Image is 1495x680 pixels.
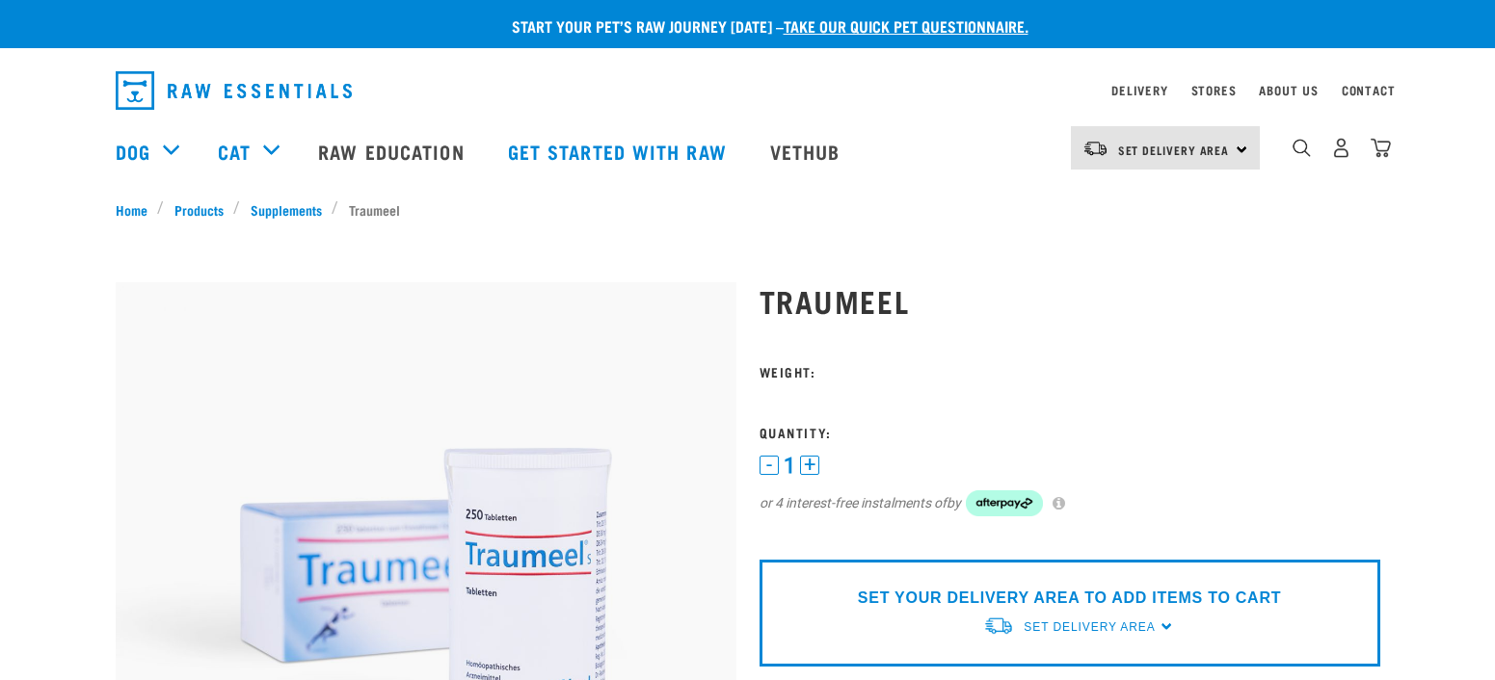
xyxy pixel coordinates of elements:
[1111,87,1167,93] a: Delivery
[751,113,865,190] a: Vethub
[983,615,1014,636] img: van-moving.png
[800,456,819,475] button: +
[299,113,488,190] a: Raw Education
[760,364,1380,379] h3: Weight:
[858,587,1281,610] p: SET YOUR DELIVERY AREA TO ADD ITEMS TO CART
[1293,139,1311,157] img: home-icon-1@2x.png
[1342,87,1396,93] a: Contact
[1082,140,1108,157] img: van-moving.png
[1371,138,1391,158] img: home-icon@2x.png
[784,456,795,476] span: 1
[1259,87,1318,93] a: About Us
[218,137,251,166] a: Cat
[760,490,1380,517] div: or 4 interest-free instalments of by
[116,71,352,110] img: Raw Essentials Logo
[489,113,751,190] a: Get started with Raw
[240,199,332,220] a: Supplements
[760,283,1380,318] h1: Traumeel
[1331,138,1351,158] img: user.png
[116,137,150,166] a: Dog
[164,199,233,220] a: Products
[1191,87,1237,93] a: Stores
[1024,620,1155,634] span: Set Delivery Area
[966,490,1043,517] img: Afterpay
[116,199,158,220] a: Home
[116,199,1380,220] nav: breadcrumbs
[1118,146,1230,153] span: Set Delivery Area
[760,456,779,475] button: -
[784,21,1028,30] a: take our quick pet questionnaire.
[760,425,1380,439] h3: Quantity:
[100,64,1396,118] nav: dropdown navigation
